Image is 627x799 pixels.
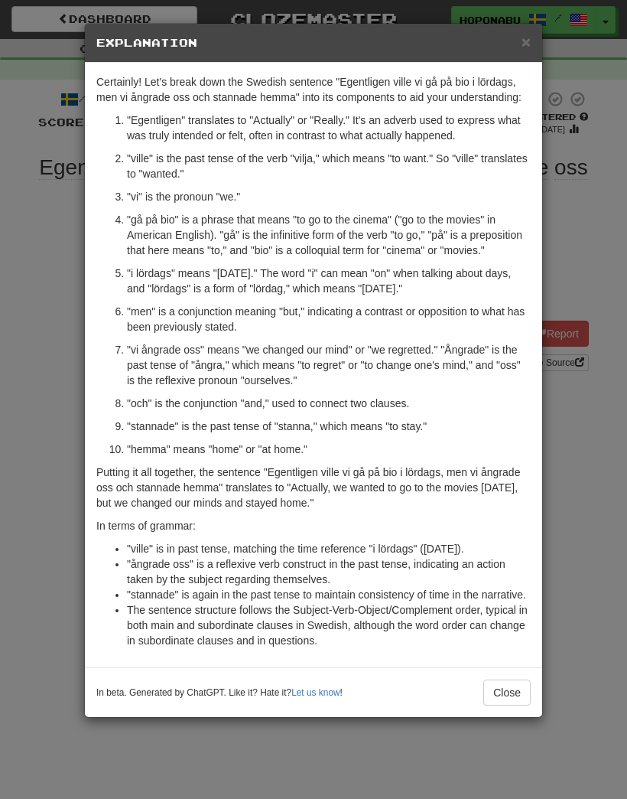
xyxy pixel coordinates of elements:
p: "Egentligen" translates to "Actually" or "Really." It's an adverb used to express what was truly ... [127,113,531,143]
p: In terms of grammar: [96,518,531,533]
a: Let us know [291,687,339,698]
button: Close [483,680,531,706]
p: "ville" is the past tense of the verb "vilja," which means "to want." So "ville" translates to "w... [127,151,531,181]
p: "gå på bio" is a phrase that means "to go to the cinema" ("go to the movies" in American English)... [127,212,531,258]
p: "hemma" means "home" or "at home." [127,442,531,457]
li: "ångrade oss" is a reflexive verb construct in the past tense, indicating an action taken by the ... [127,556,531,587]
p: "stannade" is the past tense of "stanna," which means "to stay." [127,419,531,434]
button: Close [521,34,531,50]
p: "men" is a conjunction meaning "but," indicating a contrast or opposition to what has been previo... [127,304,531,334]
p: "i lördags" means "[DATE]." The word "i" can mean "on" when talking about days, and "lördags" is ... [127,266,531,296]
small: In beta. Generated by ChatGPT. Like it? Hate it? ! [96,686,343,700]
span: × [521,33,531,51]
p: "vi ångrade oss" means "we changed our mind" or "we regretted." "Ångrade" is the past tense of "å... [127,342,531,388]
h5: Explanation [96,35,531,51]
p: Putting it all together, the sentence "Egentligen ville vi gå på bio i lördags, men vi ångrade os... [96,465,531,510]
li: "stannade" is again in the past tense to maintain consistency of time in the narrative. [127,587,531,602]
p: "och" is the conjunction "and," used to connect two clauses. [127,396,531,411]
li: "ville" is in past tense, matching the time reference "i lördags" ([DATE]). [127,541,531,556]
p: Certainly! Let's break down the Swedish sentence "Egentligen ville vi gå på bio i lördags, men vi... [96,74,531,105]
p: "vi" is the pronoun "we." [127,189,531,204]
li: The sentence structure follows the Subject-Verb-Object/Complement order, typical in both main and... [127,602,531,648]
